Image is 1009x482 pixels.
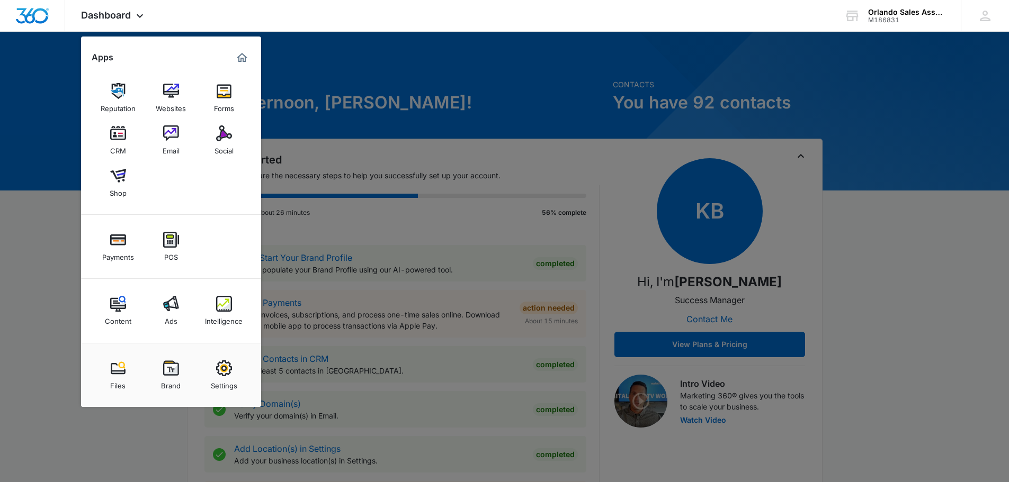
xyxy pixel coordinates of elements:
[211,376,237,390] div: Settings
[102,248,134,261] div: Payments
[98,120,138,160] a: CRM
[92,52,113,62] h2: Apps
[163,141,180,155] div: Email
[204,355,244,395] a: Settings
[110,141,126,155] div: CRM
[151,226,191,267] a: POS
[868,16,945,24] div: account id
[98,355,138,395] a: Files
[214,99,234,113] div: Forms
[215,141,234,155] div: Social
[868,8,945,16] div: account name
[151,120,191,160] a: Email
[98,290,138,331] a: Content
[204,290,244,331] a: Intelligence
[110,184,127,197] div: Shop
[98,162,138,203] a: Shop
[151,355,191,395] a: Brand
[98,226,138,267] a: Payments
[165,312,177,325] div: Ads
[151,78,191,118] a: Websites
[81,10,131,21] span: Dashboard
[164,248,178,261] div: POS
[161,376,181,390] div: Brand
[156,99,186,113] div: Websites
[98,78,138,118] a: Reputation
[234,49,251,66] a: Marketing 360® Dashboard
[204,78,244,118] a: Forms
[204,120,244,160] a: Social
[105,312,131,325] div: Content
[110,376,126,390] div: Files
[101,99,136,113] div: Reputation
[151,290,191,331] a: Ads
[205,312,243,325] div: Intelligence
